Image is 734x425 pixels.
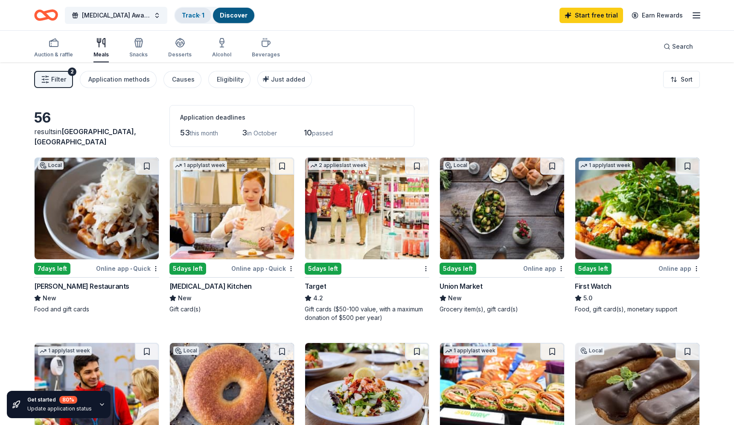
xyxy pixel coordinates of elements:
[271,76,305,83] span: Just added
[169,263,206,275] div: 5 days left
[34,305,159,314] div: Food and gift cards
[34,109,159,126] div: 56
[575,305,700,314] div: Food, gift card(s), monetary support
[257,71,312,88] button: Just added
[304,128,312,137] span: 10
[129,51,148,58] div: Snacks
[212,34,231,62] button: Alcohol
[575,157,700,314] a: Image for First Watch1 applylast week5days leftOnline appFirst Watch5.0Food, gift card(s), moneta...
[559,8,623,23] a: Start free trial
[170,158,294,259] img: Image for Taste Buds Kitchen
[658,263,700,274] div: Online app
[252,34,280,62] button: Beverages
[440,281,482,291] div: Union Market
[440,263,476,275] div: 5 days left
[34,127,136,146] span: [GEOGRAPHIC_DATA], [GEOGRAPHIC_DATA]
[51,74,66,85] span: Filter
[663,71,700,88] button: Sort
[309,161,368,170] div: 2 applies last week
[169,157,294,314] a: Image for Taste Buds Kitchen1 applylast week5days leftOnline app•Quick[MEDICAL_DATA] KitchenNewGi...
[247,129,277,137] span: in October
[626,8,688,23] a: Earn Rewards
[305,263,341,275] div: 5 days left
[129,34,148,62] button: Snacks
[657,38,700,55] button: Search
[169,305,294,314] div: Gift card(s)
[312,129,333,137] span: passed
[96,263,159,274] div: Online app Quick
[579,161,632,170] div: 1 apply last week
[180,112,404,123] div: Application deadlines
[681,74,693,85] span: Sort
[523,263,565,274] div: Online app
[443,346,497,355] div: 1 apply last week
[180,128,190,137] span: 53
[82,10,150,21] span: [MEDICAL_DATA] Awards/Walk
[59,396,77,404] div: 80 %
[173,161,227,170] div: 1 apply last week
[220,12,248,19] a: Discover
[34,281,129,291] div: [PERSON_NAME] Restaurants
[212,51,231,58] div: Alcohol
[168,51,192,58] div: Desserts
[34,34,73,62] button: Auction & raffle
[190,129,218,137] span: this month
[65,7,167,24] button: [MEDICAL_DATA] Awards/Walk
[178,293,192,303] span: New
[34,71,73,88] button: Filter2
[443,161,469,170] div: Local
[182,12,204,19] a: Track· 1
[440,305,565,314] div: Grocery item(s), gift card(s)
[27,396,92,404] div: Get started
[575,281,612,291] div: First Watch
[172,74,195,85] div: Causes
[305,305,430,322] div: Gift cards ($50-100 value, with a maximum donation of $500 per year)
[217,74,244,85] div: Eligibility
[242,128,247,137] span: 3
[38,346,92,355] div: 1 apply last week
[313,293,323,303] span: 4.2
[440,158,564,259] img: Image for Union Market
[34,126,159,147] div: results
[583,293,592,303] span: 5.0
[440,157,565,314] a: Image for Union MarketLocal5days leftOnline appUnion MarketNewGrocery item(s), gift card(s)
[93,34,109,62] button: Meals
[448,293,462,303] span: New
[43,293,56,303] span: New
[93,51,109,58] div: Meals
[34,5,58,25] a: Home
[174,7,255,24] button: Track· 1Discover
[163,71,201,88] button: Causes
[575,158,699,259] img: Image for First Watch
[88,74,150,85] div: Application methods
[252,51,280,58] div: Beverages
[579,346,604,355] div: Local
[305,281,326,291] div: Target
[208,71,250,88] button: Eligibility
[231,263,294,274] div: Online app Quick
[130,265,132,272] span: •
[38,161,64,170] div: Local
[34,51,73,58] div: Auction & raffle
[173,346,199,355] div: Local
[265,265,267,272] span: •
[168,34,192,62] button: Desserts
[575,263,612,275] div: 5 days left
[672,41,693,52] span: Search
[169,281,252,291] div: [MEDICAL_DATA] Kitchen
[80,71,157,88] button: Application methods
[35,158,159,259] img: Image for Ethan Stowell Restaurants
[27,405,92,412] div: Update application status
[34,127,136,146] span: in
[68,67,76,76] div: 2
[34,263,70,275] div: 7 days left
[305,157,430,322] a: Image for Target2 applieslast week5days leftTarget4.2Gift cards ($50-100 value, with a maximum do...
[305,158,429,259] img: Image for Target
[34,157,159,314] a: Image for Ethan Stowell RestaurantsLocal7days leftOnline app•Quick[PERSON_NAME] RestaurantsNewFoo...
